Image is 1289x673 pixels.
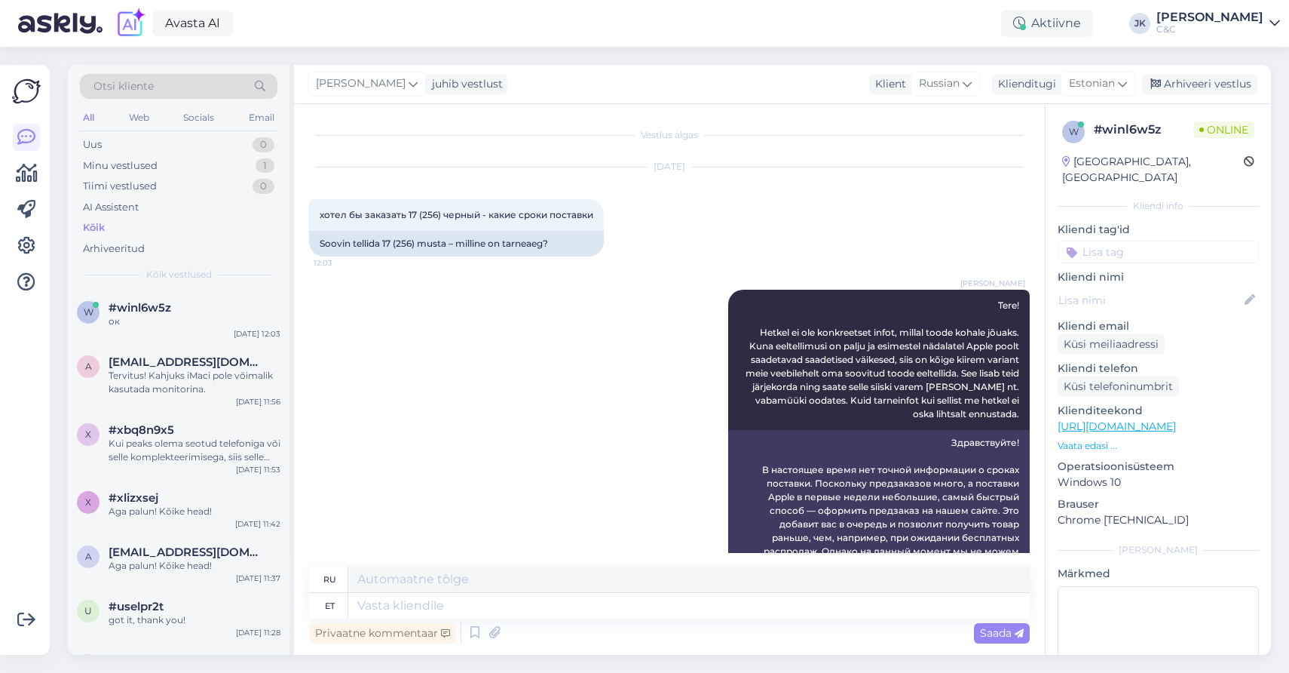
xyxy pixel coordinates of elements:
[109,355,265,369] span: aavik.jaak@gmail.com
[236,396,280,407] div: [DATE] 11:56
[1058,459,1259,475] p: Operatsioonisüsteem
[109,315,280,328] div: ок
[85,496,91,508] span: x
[85,429,91,440] span: x
[109,423,174,437] span: #xbq8n9x5
[85,551,92,562] span: a
[109,613,280,627] div: got it, thank you!
[1058,543,1259,557] div: [PERSON_NAME]
[1058,199,1259,213] div: Kliendi info
[109,437,280,464] div: Kui peaks olema seotud telefoniga või selle komplekteerimisega, siis selle kohta tuleb eraldi ema...
[1058,403,1259,419] p: Klienditeekond
[1156,11,1280,35] a: [PERSON_NAME]C&C
[1094,121,1193,139] div: # winl6w5z
[80,108,97,128] div: All
[1058,292,1242,309] input: Lisa nimi
[1156,23,1263,35] div: C&C
[316,75,406,92] span: [PERSON_NAME]
[85,361,92,372] span: a
[426,76,503,92] div: juhib vestlust
[109,369,280,396] div: Tervitus! Kahjuks iMaci pole võimalik kasutada monitorina.
[1058,361,1259,376] p: Kliendi telefon
[83,158,158,174] div: Minu vestlused
[109,654,167,668] span: #3atoqj5k
[83,179,157,194] div: Tiimi vestlused
[728,430,1030,578] div: Здравствуйте! В настоящее время нет точной информации о сроках поставки. Поскольку предзаказов мн...
[83,220,105,235] div: Kõik
[1058,475,1259,490] p: Windows 10
[1193,121,1254,138] span: Online
[109,600,164,613] span: #uselpr2t
[1001,10,1093,37] div: Aktiivne
[1129,13,1150,34] div: JK
[309,623,456,644] div: Privaatne kommentaar
[109,545,265,559] span: aazhxc@gmail.com
[115,8,146,39] img: explore-ai
[1069,126,1079,137] span: w
[1058,241,1259,263] input: Lisa tag
[236,627,280,638] div: [DATE] 11:28
[235,518,280,530] div: [DATE] 11:42
[1058,269,1259,285] p: Kliendi nimi
[919,75,960,92] span: Russian
[1062,154,1244,186] div: [GEOGRAPHIC_DATA], [GEOGRAPHIC_DATA]
[992,76,1056,92] div: Klienditugi
[980,626,1024,640] span: Saada
[152,11,233,36] a: Avasta AI
[1156,11,1263,23] div: [PERSON_NAME]
[1058,419,1176,433] a: [URL][DOMAIN_NAME]
[93,78,154,94] span: Otsi kliente
[253,179,274,194] div: 0
[253,137,274,152] div: 0
[109,559,280,573] div: Aga palun! Kõike head!
[234,328,280,340] div: [DATE] 12:03
[1141,74,1257,94] div: Arhiveeri vestlus
[960,278,1025,289] span: [PERSON_NAME]
[309,231,604,257] div: Soovin tellida 17 (256) musta – milline on tarneaeg?
[1058,566,1259,582] p: Märkmed
[309,160,1030,174] div: [DATE]
[746,300,1021,419] span: Tere! Hetkel ei ole konkreetset infot, millal toode kohale jõuaks. Kuna eeltellimusi on palju ja ...
[309,128,1030,142] div: Vestlus algas
[12,77,41,106] img: Askly Logo
[323,567,336,592] div: ru
[236,464,280,475] div: [DATE] 11:53
[180,108,217,128] div: Socials
[83,137,102,152] div: Uus
[109,301,171,315] span: #winl6w5z
[84,306,93,318] span: w
[1058,222,1259,238] p: Kliendi tag'id
[1058,334,1165,355] div: Küsi meiliaadressi
[1058,512,1259,528] p: Chrome [TECHNICAL_ID]
[109,505,280,518] div: Aga palun! Kõike head!
[1058,376,1179,397] div: Küsi telefoninumbrit
[83,200,139,215] div: AI Assistent
[256,158,274,174] div: 1
[109,491,158,505] span: #xlizxsej
[236,573,280,584] div: [DATE] 11:37
[126,108,152,128] div: Web
[246,108,277,128] div: Email
[146,268,212,281] span: Kõik vestlused
[1058,496,1259,512] p: Brauser
[325,593,335,619] div: et
[83,241,145,257] div: Arhiveeritud
[1069,75,1115,92] span: Estonian
[84,605,92,616] span: u
[869,76,906,92] div: Klient
[314,257,370,269] span: 12:03
[1058,439,1259,453] p: Vaata edasi ...
[320,209,593,220] span: хотел бы заказать 17 (256) черный - какие сроки поставки
[1058,318,1259,334] p: Kliendi email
